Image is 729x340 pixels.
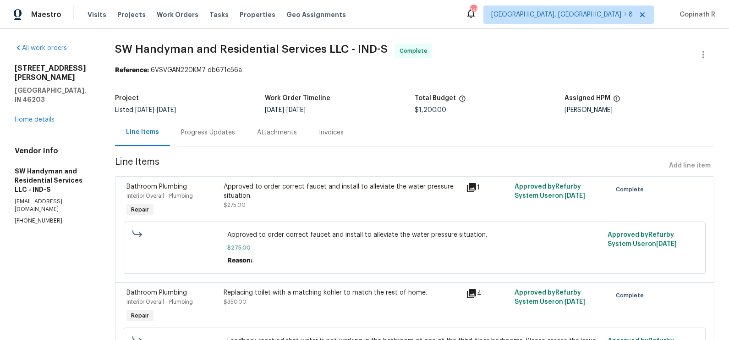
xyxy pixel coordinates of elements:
span: Repair [127,311,153,320]
h5: Assigned HPM [565,95,610,101]
span: Bathroom Plumbing [126,184,187,190]
div: Line Items [126,128,159,137]
span: Approved by Refurby System User on [515,290,585,305]
p: [EMAIL_ADDRESS][DOMAIN_NAME] [15,198,93,213]
span: . [252,257,254,264]
span: [DATE] [265,107,284,113]
span: The hpm assigned to this work order. [613,95,620,107]
span: Listed [115,107,176,113]
h5: Total Budget [415,95,456,101]
div: 4 [466,288,509,299]
div: Attachments [257,128,297,137]
span: [DATE] [656,241,677,247]
span: Reason: [227,257,252,264]
span: [DATE] [157,107,176,113]
h5: Work Order Timeline [265,95,330,101]
span: - [265,107,306,113]
span: Projects [117,10,146,19]
span: $1,200.00 [415,107,446,113]
div: Progress Updates [181,128,235,137]
span: Line Items [115,157,665,174]
span: $275.00 [227,243,602,252]
span: SW Handyman and Residential Services LLC - IND-S [115,44,388,55]
span: Repair [127,205,153,214]
span: [DATE] [565,299,585,305]
span: Properties [240,10,275,19]
a: Home details [15,117,55,123]
h4: Vendor Info [15,146,93,156]
span: Complete [400,46,431,56]
h5: Project [115,95,139,101]
span: Complete [616,291,647,300]
span: $350.00 [224,299,247,305]
span: Complete [616,185,647,194]
div: [PERSON_NAME] [565,107,714,113]
span: [DATE] [286,107,306,113]
span: [DATE] [135,107,154,113]
span: Bathroom Plumbing [126,290,187,296]
div: Approved to order correct faucet and install to alleviate the water pressure situation. [224,182,460,201]
span: Gopinath R [676,10,715,19]
span: The total cost of line items that have been proposed by Opendoor. This sum includes line items th... [459,95,466,107]
div: 1 [466,182,509,193]
p: [PHONE_NUMBER] [15,217,93,225]
span: [GEOGRAPHIC_DATA], [GEOGRAPHIC_DATA] + 8 [491,10,633,19]
span: Approved by Refurby System User on [515,184,585,199]
span: Tasks [209,11,229,18]
span: $275.00 [224,202,246,208]
div: 145 [470,6,477,15]
span: Approved by Refurby System User on [608,232,677,247]
span: [DATE] [565,193,585,199]
span: Geo Assignments [286,10,346,19]
span: Work Orders [157,10,198,19]
span: Approved to order correct faucet and install to alleviate the water pressure situation. [227,230,602,240]
div: Replacing toilet with a matching kohler to match the rest of home. [224,288,460,297]
a: All work orders [15,45,67,51]
h2: [STREET_ADDRESS][PERSON_NAME] [15,64,93,82]
span: Interior Overall - Plumbing [126,299,193,305]
span: Maestro [31,10,61,19]
b: Reference: [115,67,149,73]
h5: [GEOGRAPHIC_DATA], IN 46203 [15,86,93,104]
div: Invoices [319,128,344,137]
span: Visits [88,10,106,19]
span: - [135,107,176,113]
h5: SW Handyman and Residential Services LLC - IND-S [15,167,93,194]
span: Interior Overall - Plumbing [126,193,193,199]
div: 6VSVGAN220KM7-db671c56a [115,66,714,75]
